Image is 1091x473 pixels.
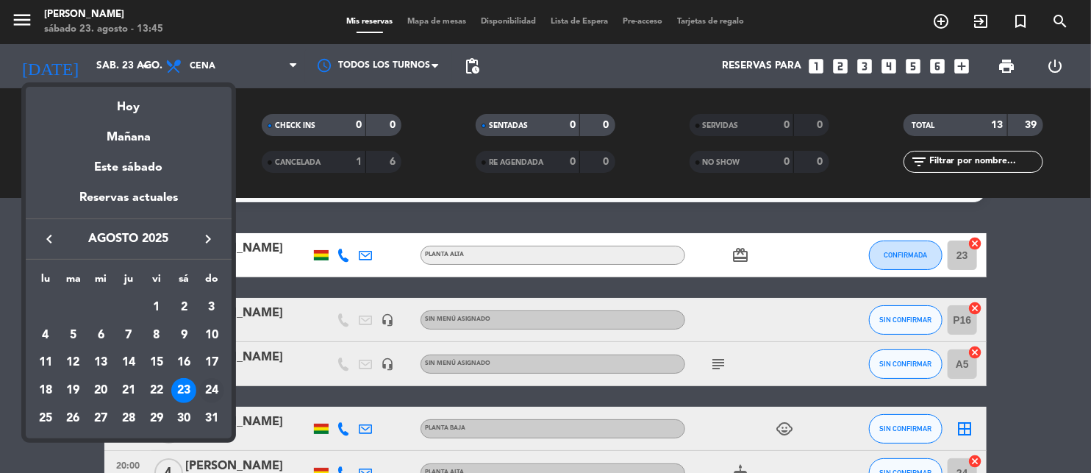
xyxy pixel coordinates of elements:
[198,405,226,433] td: 31 de agosto de 2025
[171,350,196,375] div: 16
[143,294,171,321] td: 1 de agosto de 2025
[171,377,198,405] td: 23 de agosto de 2025
[26,117,232,147] div: Mañana
[87,349,115,377] td: 13 de agosto de 2025
[87,321,115,349] td: 6 de agosto de 2025
[33,378,58,403] div: 18
[116,406,141,431] div: 28
[87,377,115,405] td: 20 de agosto de 2025
[61,406,86,431] div: 26
[144,295,169,320] div: 1
[143,321,171,349] td: 8 de agosto de 2025
[171,378,196,403] div: 23
[199,323,224,348] div: 10
[33,350,58,375] div: 11
[32,377,60,405] td: 18 de agosto de 2025
[60,349,87,377] td: 12 de agosto de 2025
[116,323,141,348] div: 7
[26,188,232,218] div: Reservas actuales
[143,405,171,433] td: 29 de agosto de 2025
[33,323,58,348] div: 4
[61,323,86,348] div: 5
[198,294,226,321] td: 3 de agosto de 2025
[32,271,60,294] th: lunes
[40,230,58,248] i: keyboard_arrow_left
[199,378,224,403] div: 24
[195,230,221,249] button: keyboard_arrow_right
[88,323,113,348] div: 6
[144,378,169,403] div: 22
[32,405,60,433] td: 25 de agosto de 2025
[171,321,198,349] td: 9 de agosto de 2025
[171,406,196,431] div: 30
[26,87,232,117] div: Hoy
[171,349,198,377] td: 16 de agosto de 2025
[171,294,198,321] td: 2 de agosto de 2025
[171,323,196,348] div: 9
[32,294,143,321] td: AGO.
[115,349,143,377] td: 14 de agosto de 2025
[60,405,87,433] td: 26 de agosto de 2025
[26,147,232,188] div: Este sábado
[171,405,198,433] td: 30 de agosto de 2025
[60,321,87,349] td: 5 de agosto de 2025
[62,230,195,249] span: agosto 2025
[198,271,226,294] th: domingo
[60,377,87,405] td: 19 de agosto de 2025
[116,350,141,375] div: 14
[88,350,113,375] div: 13
[115,271,143,294] th: jueves
[198,321,226,349] td: 10 de agosto de 2025
[171,271,198,294] th: sábado
[88,378,113,403] div: 20
[199,295,224,320] div: 3
[32,321,60,349] td: 4 de agosto de 2025
[144,350,169,375] div: 15
[143,271,171,294] th: viernes
[144,406,169,431] div: 29
[115,321,143,349] td: 7 de agosto de 2025
[33,406,58,431] div: 25
[115,377,143,405] td: 21 de agosto de 2025
[116,378,141,403] div: 21
[115,405,143,433] td: 28 de agosto de 2025
[143,349,171,377] td: 15 de agosto de 2025
[36,230,62,249] button: keyboard_arrow_left
[171,295,196,320] div: 2
[198,349,226,377] td: 17 de agosto de 2025
[143,377,171,405] td: 22 de agosto de 2025
[88,406,113,431] div: 27
[32,349,60,377] td: 11 de agosto de 2025
[144,323,169,348] div: 8
[87,271,115,294] th: miércoles
[61,378,86,403] div: 19
[199,230,217,248] i: keyboard_arrow_right
[199,406,224,431] div: 31
[60,271,87,294] th: martes
[87,405,115,433] td: 27 de agosto de 2025
[61,350,86,375] div: 12
[198,377,226,405] td: 24 de agosto de 2025
[199,350,224,375] div: 17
